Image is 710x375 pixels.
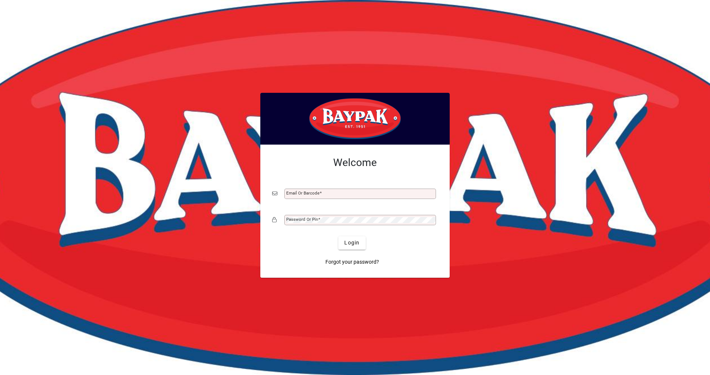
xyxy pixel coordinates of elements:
[338,236,365,250] button: Login
[286,190,319,196] mat-label: Email or Barcode
[344,239,359,247] span: Login
[325,258,379,266] span: Forgot your password?
[322,256,382,269] a: Forgot your password?
[272,156,438,169] h2: Welcome
[286,217,318,222] mat-label: Password or Pin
